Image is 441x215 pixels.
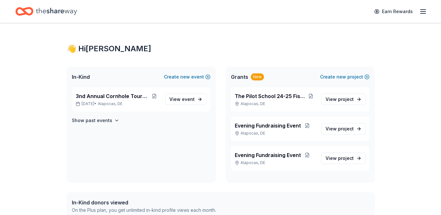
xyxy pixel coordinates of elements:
[182,96,195,102] span: event
[336,73,346,81] span: new
[370,6,417,17] a: Earn Rewards
[338,126,354,131] span: project
[321,123,366,135] a: View project
[235,151,301,159] span: Evening Fundraising Event
[321,153,366,164] a: View project
[321,94,366,105] a: View project
[235,122,301,129] span: Evening Fundraising Event
[180,73,190,81] span: new
[235,92,306,100] span: The Pilot School 24-25 Fiscal Year
[67,44,375,54] div: 👋 Hi [PERSON_NAME]
[165,94,207,105] a: View event
[76,92,149,100] span: 3nd Annual Cornhole Tournament
[72,206,216,214] div: On the Plus plan, you get unlimited in-kind profile views each month.
[76,101,160,106] p: [DATE] •
[72,199,216,206] div: In-Kind donors viewed
[326,125,354,133] span: View
[251,73,264,80] div: New
[338,155,354,161] span: project
[235,131,316,136] p: Alapocas, DE
[72,73,90,81] span: In-Kind
[338,96,354,102] span: project
[72,117,119,124] button: Show past events
[72,117,112,124] h4: Show past events
[326,95,354,103] span: View
[231,73,248,81] span: Grants
[164,73,210,81] button: Createnewevent
[326,154,354,162] span: View
[235,101,316,106] p: Alapocas, DE
[98,101,123,106] span: Alapocas, DE
[235,160,316,165] p: Alapocas, DE
[15,4,77,19] a: Home
[320,73,369,81] button: Createnewproject
[169,95,195,103] span: View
